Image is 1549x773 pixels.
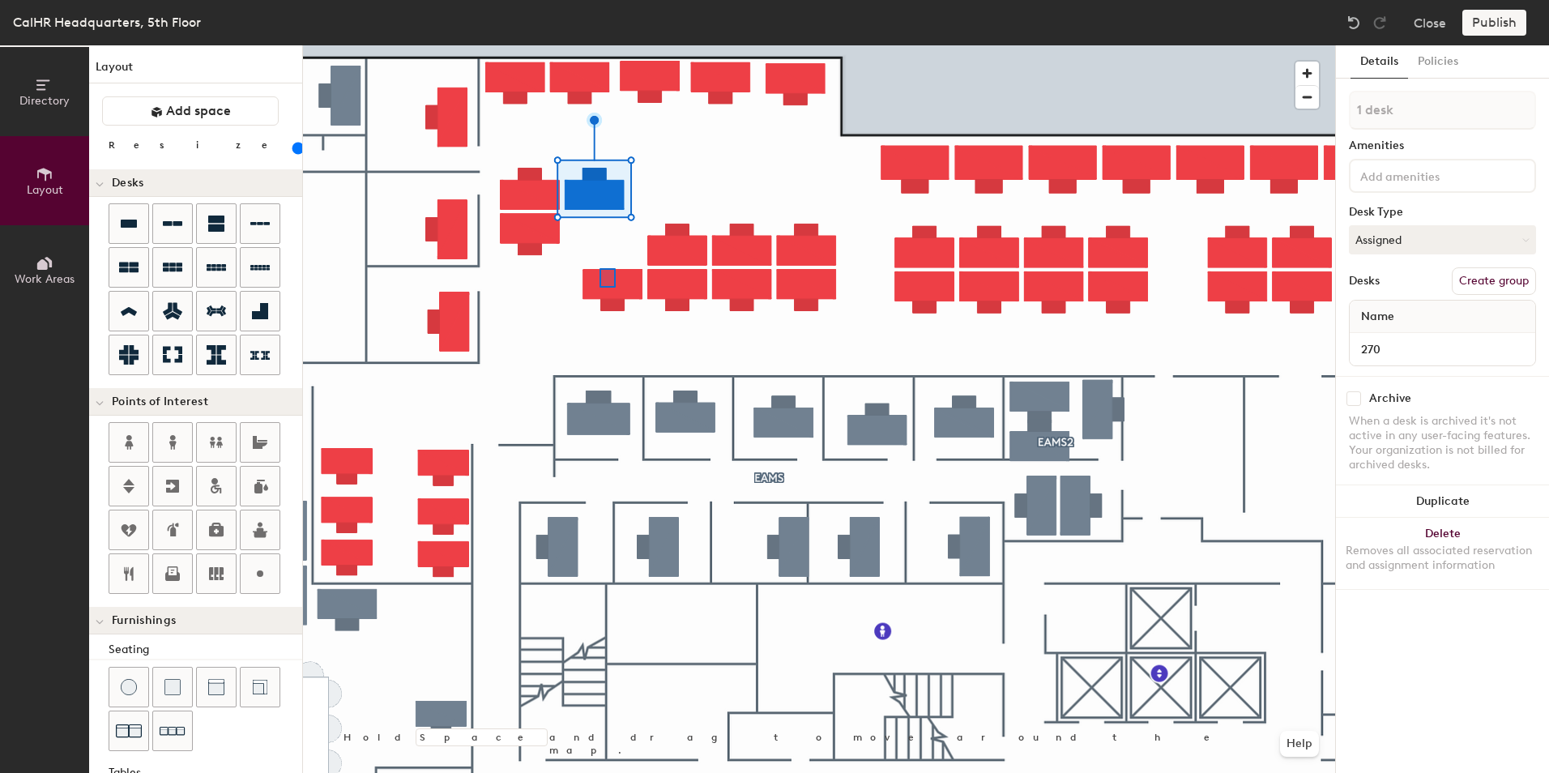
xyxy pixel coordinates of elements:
[109,667,149,707] button: Stool
[1351,45,1408,79] button: Details
[166,103,231,119] span: Add space
[1349,139,1536,152] div: Amenities
[152,667,193,707] button: Cushion
[160,719,186,744] img: Couch (x3)
[1452,267,1536,295] button: Create group
[240,667,280,707] button: Couch (corner)
[19,94,70,108] span: Directory
[109,139,288,152] div: Resize
[112,177,143,190] span: Desks
[1414,10,1446,36] button: Close
[116,718,142,744] img: Couch (x2)
[1369,392,1411,405] div: Archive
[1336,518,1549,589] button: DeleteRemoves all associated reservation and assignment information
[1408,45,1468,79] button: Policies
[109,711,149,751] button: Couch (x2)
[1349,225,1536,254] button: Assigned
[112,395,208,408] span: Points of Interest
[102,96,279,126] button: Add space
[1346,544,1539,573] div: Removes all associated reservation and assignment information
[1336,485,1549,518] button: Duplicate
[1349,275,1380,288] div: Desks
[1280,731,1319,757] button: Help
[27,183,63,197] span: Layout
[109,641,302,659] div: Seating
[1349,206,1536,219] div: Desk Type
[1349,414,1536,472] div: When a desk is archived it's not active in any user-facing features. Your organization is not bil...
[15,272,75,286] span: Work Areas
[89,58,302,83] h1: Layout
[208,679,224,695] img: Couch (middle)
[1372,15,1388,31] img: Redo
[164,679,181,695] img: Cushion
[1353,302,1402,331] span: Name
[252,679,268,695] img: Couch (corner)
[112,614,176,627] span: Furnishings
[152,711,193,751] button: Couch (x3)
[1346,15,1362,31] img: Undo
[121,679,137,695] img: Stool
[196,667,237,707] button: Couch (middle)
[13,12,201,32] div: CalHR Headquarters, 5th Floor
[1353,338,1532,361] input: Unnamed desk
[1357,165,1503,185] input: Add amenities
